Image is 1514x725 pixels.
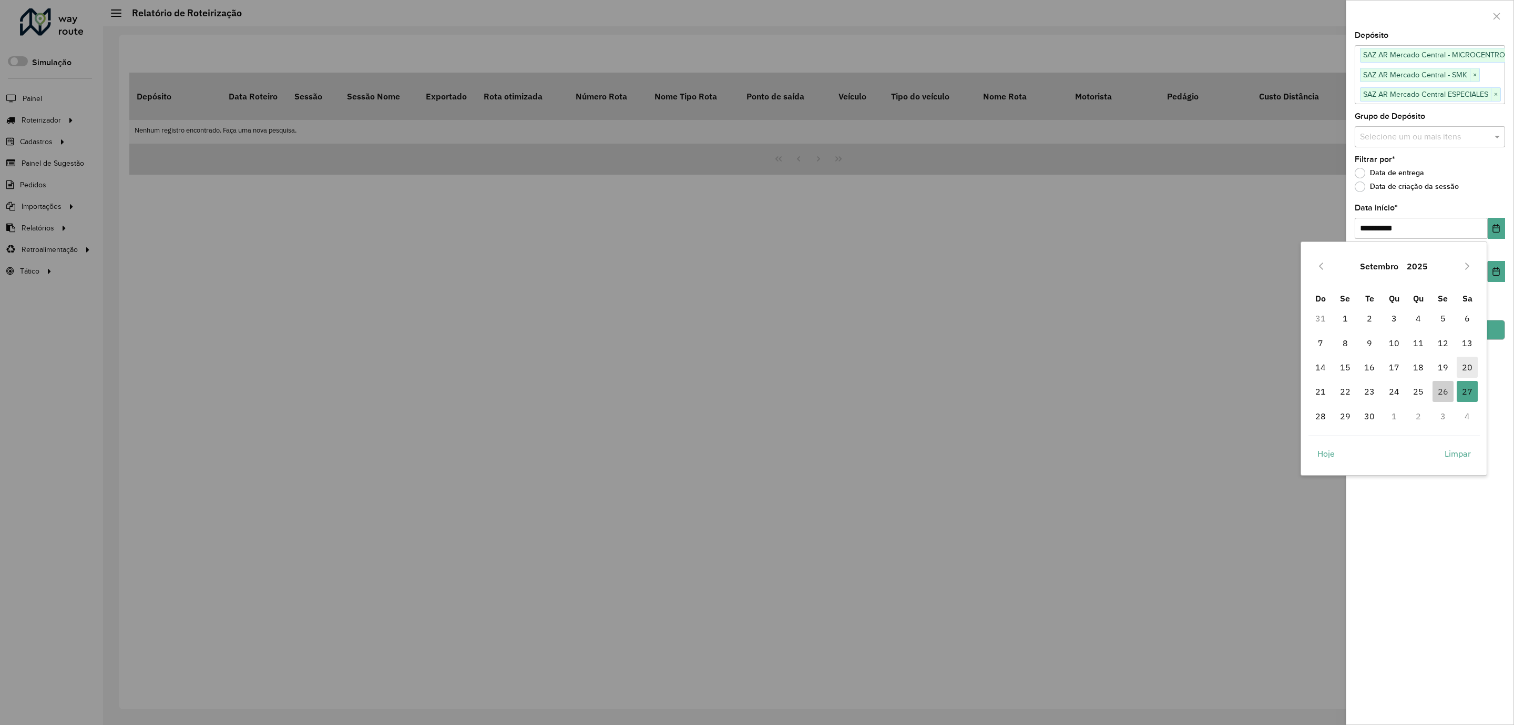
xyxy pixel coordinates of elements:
[1455,306,1480,330] td: 6
[1413,293,1424,304] span: Qu
[1457,308,1478,329] span: 6
[1488,261,1505,282] button: Choose Date
[1382,404,1407,428] td: 1
[1333,306,1358,330] td: 1
[1333,379,1358,404] td: 22
[1382,355,1407,379] td: 17
[1488,218,1505,239] button: Choose Date
[1365,293,1374,304] span: Te
[1356,254,1403,279] button: Choose Month
[1384,308,1405,329] span: 3
[1470,69,1479,82] span: ×
[1457,357,1478,378] span: 20
[1445,447,1471,460] span: Limpar
[1333,404,1358,428] td: 29
[1384,381,1405,402] span: 24
[1340,293,1350,304] span: Se
[1301,241,1487,475] div: Choose Date
[1382,379,1407,404] td: 24
[1382,306,1407,330] td: 3
[1455,330,1480,355] td: 13
[1310,381,1331,402] span: 21
[1315,293,1326,304] span: Do
[1357,306,1382,330] td: 2
[1408,381,1429,402] span: 25
[1308,443,1344,464] button: Hoje
[1406,379,1431,404] td: 25
[1308,355,1333,379] td: 14
[1357,379,1382,404] td: 23
[1455,404,1480,428] td: 4
[1382,330,1407,355] td: 10
[1308,306,1333,330] td: 31
[1408,333,1429,354] span: 11
[1360,88,1491,100] span: SAZ AR Mercado Central ESPECIALES
[1357,330,1382,355] td: 9
[1406,330,1431,355] td: 11
[1355,110,1425,123] label: Grupo de Depósito
[1310,357,1331,378] span: 14
[1431,330,1456,355] td: 12
[1359,333,1380,354] span: 9
[1384,333,1405,354] span: 10
[1308,379,1333,404] td: 21
[1431,306,1456,330] td: 5
[1384,357,1405,378] span: 17
[1455,355,1480,379] td: 20
[1491,88,1500,101] span: ×
[1335,333,1356,354] span: 8
[1389,293,1399,304] span: Qu
[1335,308,1356,329] span: 1
[1360,68,1470,81] span: SAZ AR Mercado Central - SMK
[1403,254,1432,279] button: Choose Year
[1433,357,1454,378] span: 19
[1455,379,1480,404] td: 27
[1433,381,1454,402] span: 26
[1436,443,1480,464] button: Limpar
[1333,330,1358,355] td: 8
[1438,293,1448,304] span: Se
[1431,404,1456,428] td: 3
[1457,333,1478,354] span: 13
[1357,404,1382,428] td: 30
[1457,381,1478,402] span: 27
[1335,357,1356,378] span: 15
[1308,404,1333,428] td: 28
[1462,293,1472,304] span: Sa
[1355,168,1424,178] label: Data de entrega
[1406,355,1431,379] td: 18
[1313,258,1329,275] button: Previous Month
[1408,357,1429,378] span: 18
[1335,406,1356,427] span: 29
[1317,447,1335,460] span: Hoje
[1359,308,1380,329] span: 2
[1431,355,1456,379] td: 19
[1335,381,1356,402] span: 22
[1459,258,1476,275] button: Next Month
[1355,182,1459,192] label: Data de criação da sessão
[1310,333,1331,354] span: 7
[1359,406,1380,427] span: 30
[1360,48,1508,61] span: SAZ AR Mercado Central - MICROCENTRO
[1433,333,1454,354] span: 12
[1408,308,1429,329] span: 4
[1431,379,1456,404] td: 26
[1433,308,1454,329] span: 5
[1355,29,1388,42] label: Depósito
[1359,357,1380,378] span: 16
[1355,202,1398,214] label: Data início
[1406,306,1431,330] td: 4
[1406,404,1431,428] td: 2
[1308,330,1333,355] td: 7
[1310,406,1331,427] span: 28
[1355,153,1395,166] label: Filtrar por
[1357,355,1382,379] td: 16
[1333,355,1358,379] td: 15
[1359,381,1380,402] span: 23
